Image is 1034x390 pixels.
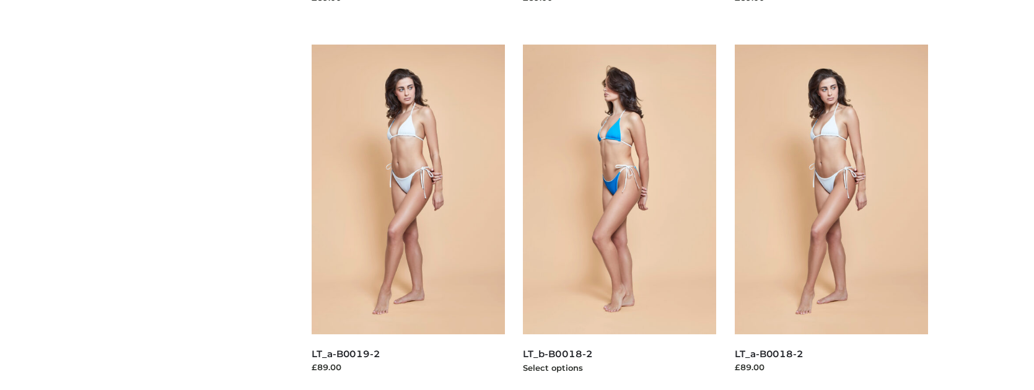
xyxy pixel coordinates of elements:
[735,348,804,360] a: LT_a-B0018-2
[312,361,505,373] div: £89.00
[312,348,380,360] a: LT_a-B0019-2
[735,361,928,373] div: £89.00
[523,348,592,360] a: LT_b-B0018-2
[523,363,583,373] a: Select options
